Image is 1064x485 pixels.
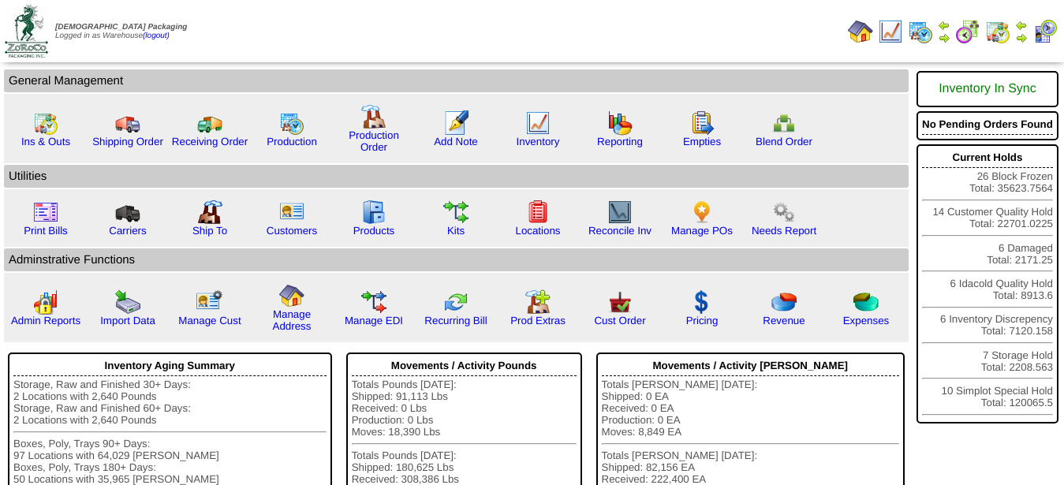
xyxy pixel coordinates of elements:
img: graph2.png [33,289,58,315]
img: cabinet.gif [361,200,386,225]
a: Cust Order [594,315,645,326]
img: workorder.gif [689,110,715,136]
img: calendarprod.gif [279,110,304,136]
a: Customers [267,225,317,237]
img: locations.gif [525,200,551,225]
img: line_graph.gif [878,19,903,44]
a: Production Order [349,129,399,153]
img: home.gif [848,19,873,44]
img: dollar.gif [689,289,715,315]
div: 26 Block Frozen Total: 35623.7564 14 Customer Quality Hold Total: 22701.0225 6 Damaged Total: 217... [917,144,1058,423]
a: Shipping Order [92,136,163,147]
a: Inventory [517,136,560,147]
div: Movements / Activity Pounds [352,356,577,376]
img: calendarinout.gif [985,19,1010,44]
img: po.png [689,200,715,225]
div: Inventory In Sync [922,74,1053,104]
a: Carriers [109,225,146,237]
a: Pricing [686,315,719,326]
a: Manage Address [273,308,312,332]
a: Blend Order [756,136,812,147]
img: arrowleft.gif [1015,19,1028,32]
img: calendarinout.gif [33,110,58,136]
a: Receiving Order [172,136,248,147]
div: No Pending Orders Found [922,114,1053,135]
td: General Management [4,69,909,92]
img: factory.gif [361,104,386,129]
img: managecust.png [196,289,225,315]
img: calendarblend.gif [955,19,980,44]
img: prodextras.gif [525,289,551,315]
img: orders.gif [443,110,469,136]
a: Production [267,136,317,147]
a: Manage POs [671,225,733,237]
img: edi.gif [361,289,386,315]
a: Ship To [192,225,227,237]
img: line_graph2.gif [607,200,633,225]
div: Movements / Activity [PERSON_NAME] [602,356,899,376]
img: cust_order.png [607,289,633,315]
img: customers.gif [279,200,304,225]
img: zoroco-logo-small.webp [5,5,48,58]
img: arrowright.gif [938,32,950,44]
a: Products [353,225,395,237]
div: Current Holds [922,147,1053,168]
a: Expenses [843,315,890,326]
a: Admin Reports [11,315,80,326]
span: Logged in as Warehouse [55,23,187,40]
div: Storage, Raw and Finished 30+ Days: 2 Locations with 2,640 Pounds Storage, Raw and Finished 60+ D... [13,379,327,485]
a: Recurring Bill [424,315,487,326]
a: Import Data [100,315,155,326]
a: Manage EDI [345,315,403,326]
a: Prod Extras [510,315,566,326]
img: arrowright.gif [1015,32,1028,44]
img: invoice2.gif [33,200,58,225]
a: Manage Cust [178,315,241,326]
img: truck.gif [115,110,140,136]
a: Empties [683,136,721,147]
td: Utilities [4,165,909,188]
a: (logout) [143,32,170,40]
img: arrowleft.gif [938,19,950,32]
td: Adminstrative Functions [4,248,909,271]
img: home.gif [279,283,304,308]
img: workflow.gif [443,200,469,225]
a: Reconcile Inv [588,225,651,237]
img: pie_chart.png [771,289,797,315]
img: truck3.gif [115,200,140,225]
a: Reporting [597,136,643,147]
a: Revenue [763,315,805,326]
a: Print Bills [24,225,68,237]
img: line_graph.gif [525,110,551,136]
img: import.gif [115,289,140,315]
img: workflow.png [771,200,797,225]
img: pie_chart2.png [853,289,879,315]
a: Needs Report [752,225,816,237]
img: graph.gif [607,110,633,136]
div: Inventory Aging Summary [13,356,327,376]
a: Add Note [434,136,478,147]
a: Kits [447,225,465,237]
img: calendarprod.gif [908,19,933,44]
img: reconcile.gif [443,289,469,315]
img: truck2.gif [197,110,222,136]
img: calendarcustomer.gif [1032,19,1058,44]
img: factory2.gif [197,200,222,225]
img: network.png [771,110,797,136]
a: Ins & Outs [21,136,70,147]
a: Locations [515,225,560,237]
span: [DEMOGRAPHIC_DATA] Packaging [55,23,187,32]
